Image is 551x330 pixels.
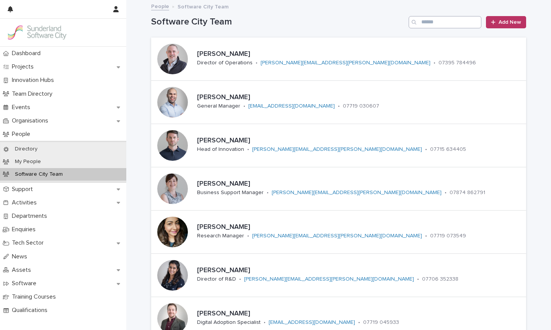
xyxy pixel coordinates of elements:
[9,131,36,138] p: People
[272,190,442,195] a: [PERSON_NAME][EMAIL_ADDRESS][PERSON_NAME][DOMAIN_NAME]
[252,147,422,152] a: [PERSON_NAME][EMAIL_ADDRESS][PERSON_NAME][DOMAIN_NAME]
[417,276,419,283] p: •
[197,266,512,275] p: [PERSON_NAME]
[197,180,523,188] p: [PERSON_NAME]
[9,77,60,84] p: Innovation Hubs
[343,103,379,109] a: 07719 030607
[244,276,414,282] a: [PERSON_NAME][EMAIL_ADDRESS][PERSON_NAME][DOMAIN_NAME]
[197,50,523,59] p: [PERSON_NAME]
[9,239,50,247] p: Tech Sector
[9,63,40,70] p: Projects
[425,146,427,153] p: •
[499,20,521,25] span: Add New
[256,60,258,66] p: •
[9,146,44,152] p: Directory
[151,16,406,28] h1: Software City Team
[422,276,458,282] a: 07706 352338
[239,276,241,283] p: •
[9,90,59,98] p: Team Directory
[267,190,269,196] p: •
[439,60,476,65] a: 07395 784496
[9,307,54,314] p: Qualifications
[197,60,253,66] p: Director of Operations
[486,16,526,28] a: Add New
[450,190,485,195] a: 07874 862791
[430,233,466,239] a: 07719 073549
[197,223,519,232] p: [PERSON_NAME]
[9,158,47,165] p: My People
[6,25,67,40] img: Kay6KQejSz2FjblR6DWv
[9,199,43,206] p: Activities
[358,319,360,326] p: •
[338,103,340,109] p: •
[151,211,526,254] a: [PERSON_NAME]Research Manager•[PERSON_NAME][EMAIL_ADDRESS][PERSON_NAME][DOMAIN_NAME]•07719 073549
[261,60,430,65] a: [PERSON_NAME][EMAIL_ADDRESS][PERSON_NAME][DOMAIN_NAME]
[9,212,53,220] p: Departments
[151,167,526,211] a: [PERSON_NAME]Business Support Manager•[PERSON_NAME][EMAIL_ADDRESS][PERSON_NAME][DOMAIN_NAME]•0787...
[264,319,266,326] p: •
[197,103,240,109] p: General Manager
[248,103,335,109] a: [EMAIL_ADDRESS][DOMAIN_NAME]
[151,81,526,124] a: [PERSON_NAME]General Manager•[EMAIL_ADDRESS][DOMAIN_NAME]•07719 030607
[197,93,432,102] p: [PERSON_NAME]
[409,16,481,28] input: Search
[9,280,42,287] p: Software
[197,137,519,145] p: [PERSON_NAME]
[434,60,435,66] p: •
[197,319,261,326] p: Digital Adoption Specialist
[430,147,466,152] a: 07715 634405
[247,233,249,239] p: •
[9,171,69,178] p: Software City Team
[151,254,526,297] a: [PERSON_NAME]Director of R&D•[PERSON_NAME][EMAIL_ADDRESS][PERSON_NAME][DOMAIN_NAME]•07706 352338
[252,233,422,239] a: [PERSON_NAME][EMAIL_ADDRESS][PERSON_NAME][DOMAIN_NAME]
[9,117,54,124] p: Organisations
[9,293,62,301] p: Training Courses
[445,190,447,196] p: •
[197,233,244,239] p: Research Manager
[425,233,427,239] p: •
[9,50,47,57] p: Dashboard
[247,146,249,153] p: •
[178,2,228,10] p: Software City Team
[197,276,236,283] p: Director of R&D
[197,146,244,153] p: Head of Innovation
[151,2,169,10] a: People
[9,253,33,260] p: News
[363,320,399,325] a: 07719 045933
[197,190,264,196] p: Business Support Manager
[9,186,39,193] p: Support
[269,320,355,325] a: [EMAIL_ADDRESS][DOMAIN_NAME]
[9,104,36,111] p: Events
[151,124,526,167] a: [PERSON_NAME]Head of Innovation•[PERSON_NAME][EMAIL_ADDRESS][PERSON_NAME][DOMAIN_NAME]•07715 634405
[243,103,245,109] p: •
[9,226,42,233] p: Enquiries
[151,38,526,81] a: [PERSON_NAME]Director of Operations•[PERSON_NAME][EMAIL_ADDRESS][PERSON_NAME][DOMAIN_NAME]•07395 ...
[197,310,452,318] p: [PERSON_NAME]
[9,266,37,274] p: Assets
